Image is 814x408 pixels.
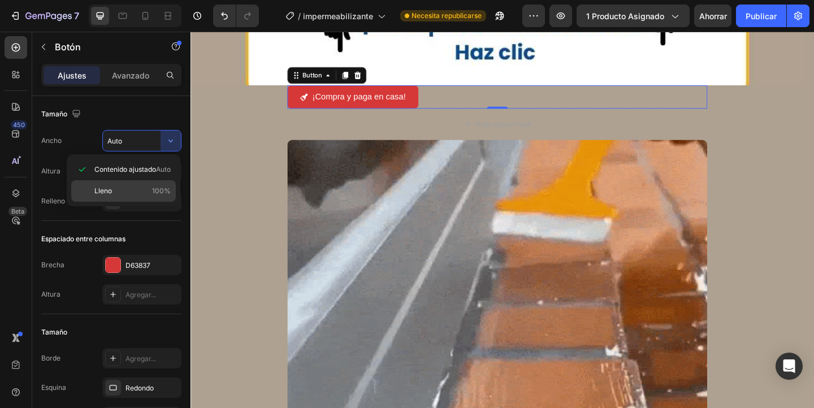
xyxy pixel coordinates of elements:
[74,10,79,21] font: 7
[586,11,664,21] font: 1 producto asignado
[412,11,482,20] font: Necesita republicarse
[310,96,370,105] div: Drop element here
[41,235,125,243] font: Espaciado entre columnas
[58,71,86,80] font: Ajustes
[41,136,62,145] font: Ancho
[156,165,171,173] font: Auto
[94,186,112,195] font: Lleno
[125,290,156,299] font: Agregar...
[41,261,64,269] font: Brecha
[699,11,727,21] font: Ahorrar
[103,131,181,151] input: Auto
[41,110,67,118] font: Tamaño
[11,207,24,215] font: Beta
[776,353,803,380] div: Abrir Intercom Messenger
[125,261,150,270] font: D63837
[94,165,156,173] font: Contenido ajustado
[13,121,25,129] font: 450
[303,11,373,21] font: impermeabilizante
[577,5,690,27] button: 1 producto asignado
[112,71,149,80] font: Avanzado
[125,354,156,363] font: Agregar...
[190,32,814,408] iframe: Área de diseño
[746,11,777,21] font: Publicar
[41,197,65,205] font: Relleno
[152,186,171,195] font: 100%
[213,5,259,27] div: Deshacer/Rehacer
[41,290,60,298] font: Altura
[41,167,60,175] font: Altura
[298,11,301,21] font: /
[55,40,151,54] p: Botón
[125,384,154,392] font: Redondo
[55,41,81,53] font: Botón
[736,5,786,27] button: Publicar
[694,5,731,27] button: Ahorrar
[41,383,66,392] font: Esquina
[41,354,60,362] font: Borde
[5,5,84,27] button: 7
[41,328,67,336] font: Tamaño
